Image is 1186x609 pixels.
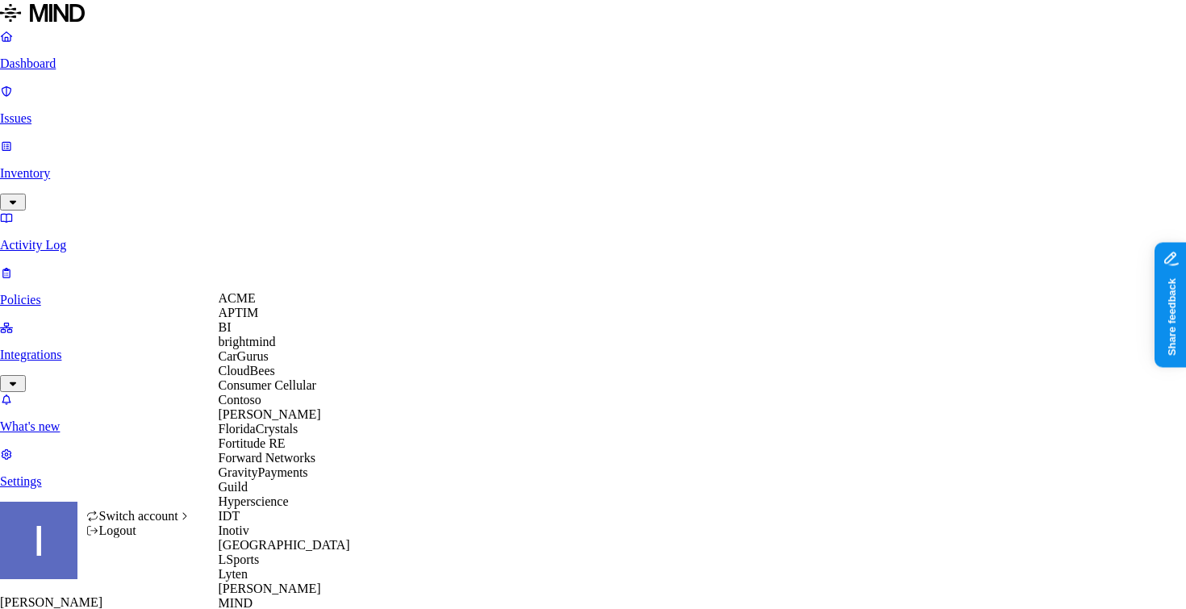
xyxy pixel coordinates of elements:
span: FloridaCrystals [219,422,299,436]
span: Fortitude RE [219,436,286,450]
span: Contoso [219,393,261,407]
span: Guild [219,480,248,494]
span: BI [219,320,232,334]
span: GravityPayments [219,465,308,479]
span: CarGurus [219,349,269,363]
span: [PERSON_NAME] [219,582,321,595]
span: Lyten [219,567,248,581]
span: APTIM [219,306,259,319]
span: IDT [219,509,240,523]
span: ACME [219,291,256,305]
div: Logout [86,523,191,538]
span: [GEOGRAPHIC_DATA] [219,538,350,552]
span: Consumer Cellular [219,378,316,392]
span: Switch account [99,509,178,523]
span: brightmind [219,335,276,348]
span: Forward Networks [219,451,315,465]
span: [PERSON_NAME] [219,407,321,421]
span: Hyperscience [219,494,289,508]
span: Inotiv [219,523,249,537]
span: CloudBees [219,364,275,377]
span: LSports [219,553,260,566]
